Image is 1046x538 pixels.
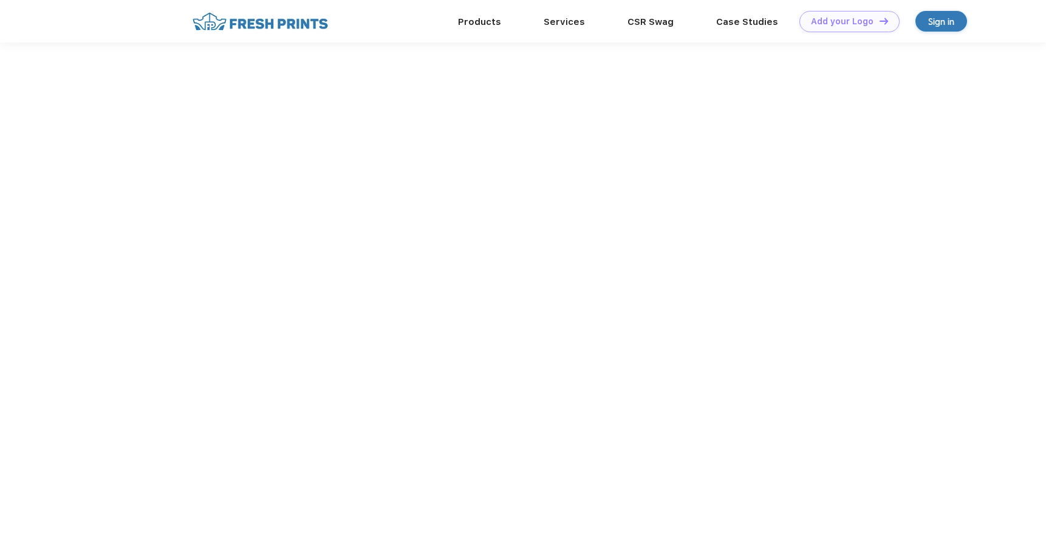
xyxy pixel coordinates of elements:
div: Sign in [928,15,954,29]
img: DT [880,18,888,24]
div: Add your Logo [811,16,873,27]
img: fo%20logo%202.webp [189,11,332,32]
a: Sign in [915,11,967,32]
a: Products [458,16,501,27]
